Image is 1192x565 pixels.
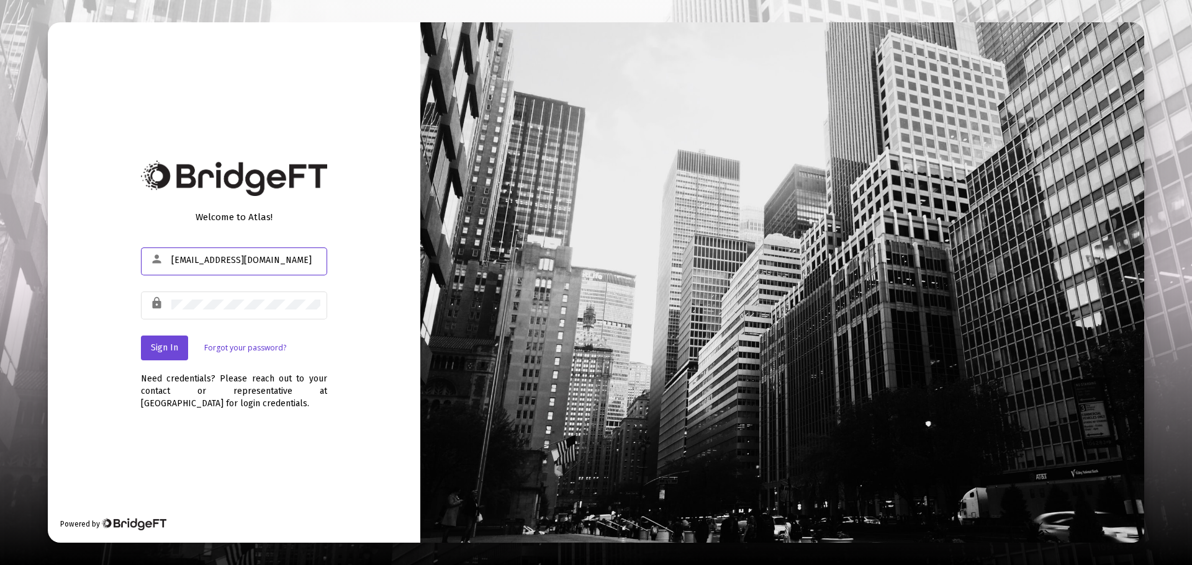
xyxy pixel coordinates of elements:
div: Powered by [60,518,166,530]
div: Welcome to Atlas! [141,211,327,223]
input: Email or Username [171,256,320,265]
span: Sign In [151,342,178,353]
div: Need credentials? Please reach out to your contact or representative at [GEOGRAPHIC_DATA] for log... [141,360,327,410]
button: Sign In [141,336,188,360]
mat-icon: person [150,252,165,267]
img: Bridge Financial Technology Logo [141,161,327,196]
a: Forgot your password? [204,342,286,354]
mat-icon: lock [150,296,165,311]
img: Bridge Financial Technology Logo [101,518,166,530]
